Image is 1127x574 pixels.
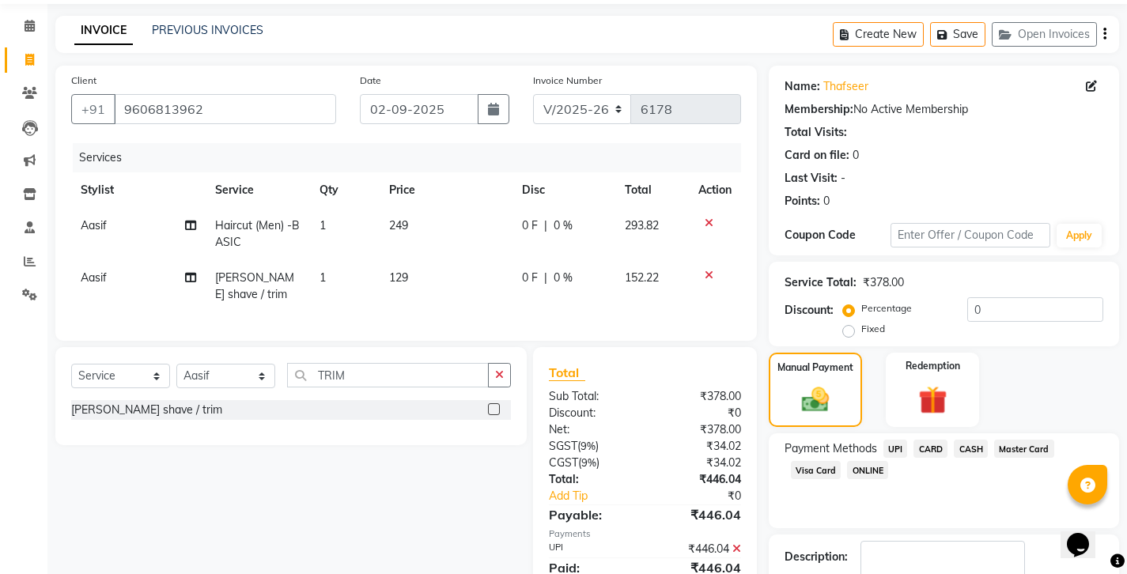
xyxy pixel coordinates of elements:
[581,440,596,452] span: 9%
[537,421,645,438] div: Net:
[823,78,868,95] a: Thafseer
[863,274,904,291] div: ₹378.00
[71,94,115,124] button: +91
[785,302,834,319] div: Discount:
[81,270,107,285] span: Aasif
[389,270,408,285] span: 129
[554,217,573,234] span: 0 %
[554,270,573,286] span: 0 %
[663,488,753,504] div: ₹0
[81,218,107,232] span: Aasif
[1057,224,1102,247] button: Apply
[310,172,380,208] th: Qty
[549,455,578,470] span: CGST
[689,172,741,208] th: Action
[861,301,912,315] label: Percentage
[645,388,752,405] div: ₹378.00
[206,172,310,208] th: Service
[891,223,1050,247] input: Enter Offer / Coupon Code
[785,549,848,565] div: Description:
[785,170,838,187] div: Last Visit:
[320,218,326,232] span: 1
[114,94,336,124] input: Search by Name/Mobile/Email/Code
[71,172,206,208] th: Stylist
[512,172,615,208] th: Disc
[785,101,853,118] div: Membership:
[645,471,752,488] div: ₹446.04
[793,384,838,416] img: _cash.svg
[930,22,985,47] button: Save
[994,440,1054,458] span: Master Card
[537,405,645,421] div: Discount:
[215,270,294,301] span: [PERSON_NAME] shave / trim
[645,455,752,471] div: ₹34.02
[152,23,263,37] a: PREVIOUS INVOICES
[910,383,956,418] img: _gift.svg
[645,438,752,455] div: ₹34.02
[320,270,326,285] span: 1
[522,270,538,286] span: 0 F
[544,217,547,234] span: |
[533,74,602,88] label: Invoice Number
[785,440,877,457] span: Payment Methods
[785,274,857,291] div: Service Total:
[785,193,820,210] div: Points:
[777,361,853,375] label: Manual Payment
[389,218,408,232] span: 249
[581,456,596,469] span: 9%
[71,74,96,88] label: Client
[785,147,849,164] div: Card on file:
[954,440,988,458] span: CASH
[549,439,577,453] span: SGST
[823,193,830,210] div: 0
[549,364,585,381] span: Total
[785,227,891,244] div: Coupon Code
[537,455,645,471] div: ( )
[537,388,645,405] div: Sub Total:
[74,17,133,45] a: INVOICE
[537,471,645,488] div: Total:
[645,505,752,524] div: ₹446.04
[853,147,859,164] div: 0
[537,505,645,524] div: Payable:
[847,461,888,479] span: ONLINE
[913,440,947,458] span: CARD
[785,101,1103,118] div: No Active Membership
[537,488,663,504] a: Add Tip
[883,440,908,458] span: UPI
[71,402,222,418] div: [PERSON_NAME] shave / trim
[215,218,300,249] span: Haircut (Men) -BASIC
[537,541,645,557] div: UPI
[1061,511,1111,558] iframe: chat widget
[522,217,538,234] span: 0 F
[791,461,841,479] span: Visa Card
[785,124,847,141] div: Total Visits:
[645,421,752,438] div: ₹378.00
[785,78,820,95] div: Name:
[906,359,960,373] label: Redemption
[833,22,924,47] button: Create New
[537,438,645,455] div: ( )
[841,170,845,187] div: -
[645,405,752,421] div: ₹0
[615,172,689,208] th: Total
[287,363,489,387] input: Search or Scan
[861,322,885,336] label: Fixed
[360,74,381,88] label: Date
[73,143,753,172] div: Services
[992,22,1097,47] button: Open Invoices
[645,541,752,557] div: ₹446.04
[544,270,547,286] span: |
[549,527,741,541] div: Payments
[625,270,659,285] span: 152.22
[625,218,659,232] span: 293.82
[380,172,512,208] th: Price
